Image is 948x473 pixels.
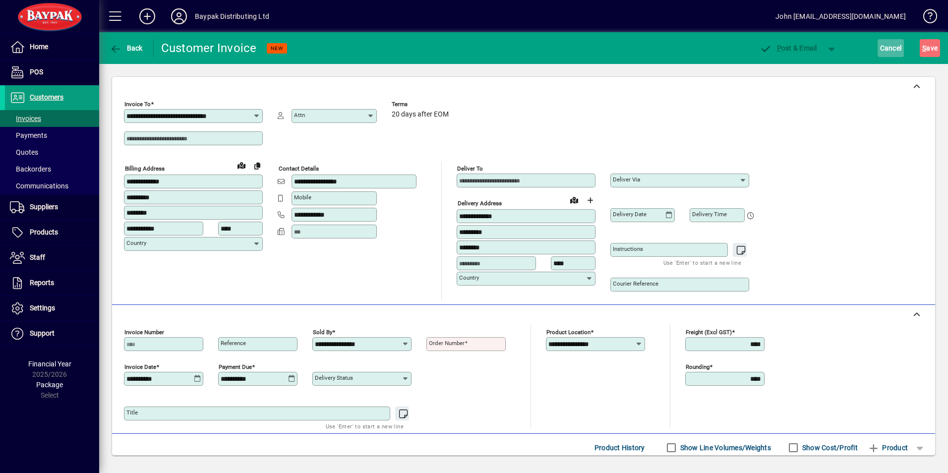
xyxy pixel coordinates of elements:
[5,245,99,270] a: Staff
[5,161,99,177] a: Backorders
[868,440,908,456] span: Product
[30,253,45,261] span: Staff
[594,440,645,456] span: Product History
[30,304,55,312] span: Settings
[294,194,311,201] mat-label: Mobile
[663,257,741,268] mat-hint: Use 'Enter' to start a new line
[5,321,99,346] a: Support
[249,158,265,174] button: Copy to Delivery address
[392,111,449,118] span: 20 days after EOM
[775,8,906,24] div: John [EMAIL_ADDRESS][DOMAIN_NAME]
[99,39,154,57] app-page-header-button: Back
[457,165,483,172] mat-label: Deliver To
[5,35,99,59] a: Home
[678,443,771,453] label: Show Line Volumes/Weights
[10,115,41,122] span: Invoices
[878,39,904,57] button: Cancel
[459,274,479,281] mat-label: Country
[613,176,640,183] mat-label: Deliver via
[10,131,47,139] span: Payments
[234,157,249,173] a: View on map
[5,60,99,85] a: POS
[613,211,647,218] mat-label: Delivery date
[5,271,99,296] a: Reports
[221,340,246,347] mat-label: Reference
[760,44,817,52] span: ost & Email
[326,420,404,432] mat-hint: Use 'Enter' to start a new line
[294,112,305,118] mat-label: Attn
[126,409,138,416] mat-label: Title
[219,363,252,370] mat-label: Payment due
[124,363,156,370] mat-label: Invoice date
[36,381,63,389] span: Package
[880,40,902,56] span: Cancel
[922,40,938,56] span: ave
[30,329,55,337] span: Support
[5,296,99,321] a: Settings
[863,439,913,457] button: Product
[920,39,940,57] button: Save
[5,195,99,220] a: Suppliers
[546,329,591,336] mat-label: Product location
[613,245,643,252] mat-label: Instructions
[30,93,63,101] span: Customers
[582,192,598,208] button: Choose address
[30,203,58,211] span: Suppliers
[613,280,658,287] mat-label: Courier Reference
[5,144,99,161] a: Quotes
[10,165,51,173] span: Backorders
[429,340,465,347] mat-label: Order number
[131,7,163,25] button: Add
[5,177,99,194] a: Communications
[916,2,936,34] a: Knowledge Base
[30,228,58,236] span: Products
[922,44,926,52] span: S
[30,279,54,287] span: Reports
[30,68,43,76] span: POS
[313,329,332,336] mat-label: Sold by
[5,220,99,245] a: Products
[5,110,99,127] a: Invoices
[126,239,146,246] mat-label: Country
[110,44,143,52] span: Back
[392,101,451,108] span: Terms
[10,148,38,156] span: Quotes
[692,211,727,218] mat-label: Delivery time
[124,329,164,336] mat-label: Invoice number
[5,127,99,144] a: Payments
[591,439,649,457] button: Product History
[195,8,269,24] div: Baypak Distributing Ltd
[566,192,582,208] a: View on map
[10,182,68,190] span: Communications
[755,39,822,57] button: Post & Email
[107,39,145,57] button: Back
[30,43,48,51] span: Home
[28,360,71,368] span: Financial Year
[686,329,732,336] mat-label: Freight (excl GST)
[124,101,151,108] mat-label: Invoice To
[163,7,195,25] button: Profile
[777,44,781,52] span: P
[800,443,858,453] label: Show Cost/Profit
[686,363,710,370] mat-label: Rounding
[271,45,283,52] span: NEW
[315,374,353,381] mat-label: Delivery status
[161,40,257,56] div: Customer Invoice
